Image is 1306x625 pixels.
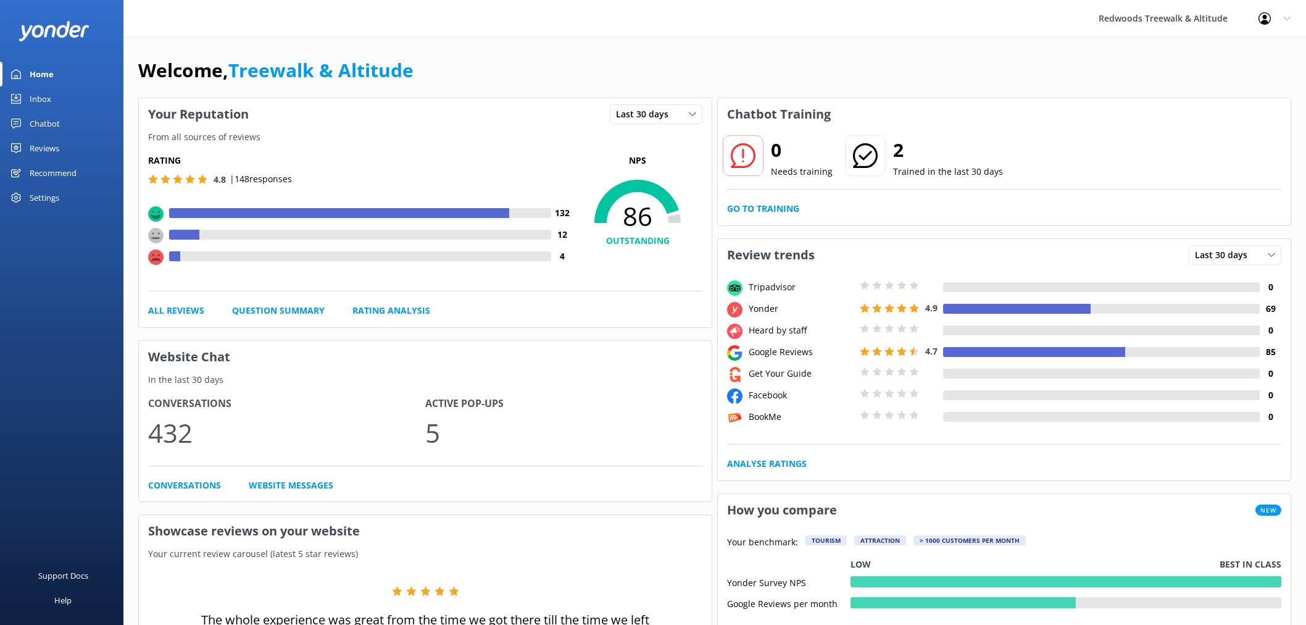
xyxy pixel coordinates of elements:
a: Question Summary [232,304,325,317]
span: 4.9 [925,302,938,314]
a: Conversations [148,479,221,492]
h3: Chatbot Training [718,98,840,130]
p: Your benchmark: [727,535,798,550]
h2: 0 [771,135,833,165]
span: Last 30 days [1195,248,1255,262]
p: Trained in the last 30 days [893,165,1003,178]
h4: OUTSTANDING [573,234,702,248]
p: Your current review carousel (latest 5 star reviews) [139,547,712,561]
h3: Showcase reviews on your website [139,515,712,547]
p: | 148 responses [230,172,292,186]
img: yonder-white-logo.png [19,21,89,41]
a: All Reviews [148,304,204,317]
h3: Website Chat [139,341,712,373]
p: From all sources of reviews [139,130,712,144]
p: 432 [148,412,425,453]
div: Recommend [30,161,77,185]
h4: 0 [1260,324,1281,337]
div: Inbox [30,86,51,111]
h4: 85 [1260,345,1281,359]
h3: How you compare [718,494,846,526]
h1: Welcome, [138,56,414,85]
span: 4.7 [925,345,938,357]
div: Attraction [854,535,906,545]
span: 86 [573,201,702,232]
a: Rating Analysis [352,304,430,317]
div: > 1000 customers per month [913,535,1026,545]
a: Treewalk & Altitude [228,57,414,83]
h5: Rating [148,154,573,167]
h4: Active Pop-ups [425,396,702,412]
p: Low [851,558,871,571]
a: Analyse Ratings [727,457,807,471]
div: Yonder Survey NPS [727,576,851,587]
h4: Conversations [148,396,425,412]
div: Settings [30,185,59,210]
div: Support Docs [38,563,88,588]
h4: 0 [1260,367,1281,380]
h3: Review trends [718,239,824,271]
p: NPS [573,154,702,167]
h4: 0 [1260,388,1281,402]
p: Best in class [1220,558,1281,571]
div: Yonder [746,302,857,316]
a: Website Messages [249,479,333,492]
h4: 132 [551,206,573,220]
div: Chatbot [30,111,60,136]
div: Home [30,62,54,86]
div: Google Reviews [746,345,857,359]
h2: 2 [893,135,1003,165]
p: Needs training [771,165,833,178]
h4: 4 [551,250,573,263]
p: 5 [425,412,702,453]
div: Reviews [30,136,59,161]
h4: 12 [551,228,573,241]
div: Google Reviews per month [727,597,851,608]
h4: 0 [1260,280,1281,294]
div: BookMe [746,410,857,424]
p: In the last 30 days [139,373,712,387]
div: Tourism [805,535,847,545]
div: Facebook [746,388,857,402]
span: Last 30 days [616,107,676,121]
h3: Your Reputation [139,98,258,130]
h4: 0 [1260,410,1281,424]
h4: 69 [1260,302,1281,316]
span: New [1255,505,1281,516]
div: Get Your Guide [746,367,857,380]
div: Help [54,588,72,613]
a: Go to Training [727,202,799,216]
div: Heard by staff [746,324,857,337]
div: Tripadvisor [746,280,857,294]
span: 4.8 [214,174,226,185]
